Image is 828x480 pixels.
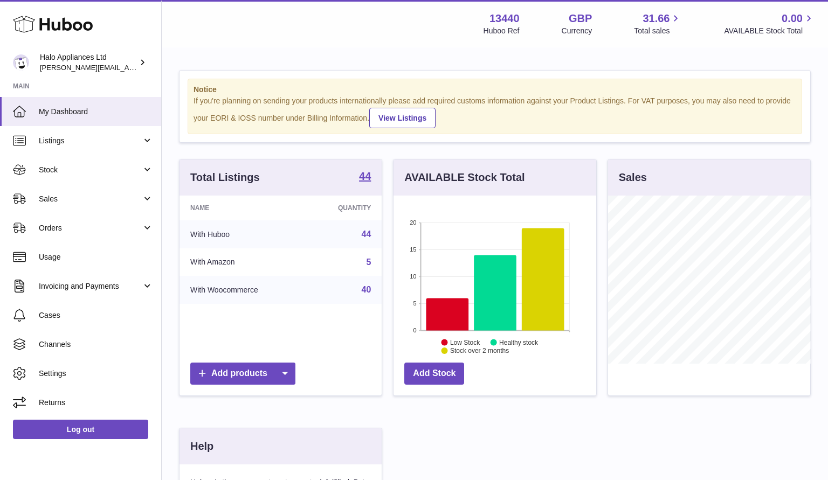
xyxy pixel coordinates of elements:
span: Cases [39,310,153,321]
div: Halo Appliances Ltd [40,52,137,73]
strong: 13440 [489,11,520,26]
span: [PERSON_NAME][EMAIL_ADDRESS][DOMAIN_NAME] [40,63,216,72]
div: Huboo Ref [484,26,520,36]
h3: Total Listings [190,170,260,185]
th: Name [180,196,305,220]
img: paul@haloappliances.com [13,54,29,71]
strong: GBP [569,11,592,26]
span: 31.66 [643,11,670,26]
a: 44 [359,171,371,184]
span: Total sales [634,26,682,36]
h3: Help [190,439,213,454]
text: 10 [410,273,417,280]
a: Add Stock [404,363,464,385]
text: Healthy stock [499,338,539,346]
a: 5 [366,258,371,267]
a: 0.00 AVAILABLE Stock Total [724,11,815,36]
span: Stock [39,165,142,175]
td: With Woocommerce [180,276,305,304]
a: Add products [190,363,295,385]
span: Invoicing and Payments [39,281,142,291]
text: Low Stock [450,338,480,346]
span: Returns [39,398,153,408]
td: With Huboo [180,220,305,248]
span: 0.00 [782,11,803,26]
text: 5 [413,300,417,307]
h3: AVAILABLE Stock Total [404,170,525,185]
text: 0 [413,327,417,333]
text: 20 [410,219,417,226]
a: View Listings [369,108,436,128]
span: Sales [39,194,142,204]
span: My Dashboard [39,107,153,117]
text: Stock over 2 months [450,347,509,354]
div: If you're planning on sending your products internationally please add required customs informati... [194,96,796,128]
text: 15 [410,246,417,253]
a: Log out [13,420,148,439]
strong: 44 [359,171,371,182]
td: With Amazon [180,248,305,276]
span: Orders [39,223,142,233]
a: 31.66 Total sales [634,11,682,36]
span: Settings [39,368,153,379]
span: Listings [39,136,142,146]
span: Usage [39,252,153,262]
span: Channels [39,339,153,350]
a: 40 [362,285,371,294]
div: Currency [562,26,592,36]
strong: Notice [194,85,796,95]
span: AVAILABLE Stock Total [724,26,815,36]
h3: Sales [619,170,647,185]
th: Quantity [305,196,382,220]
a: 44 [362,229,371,239]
